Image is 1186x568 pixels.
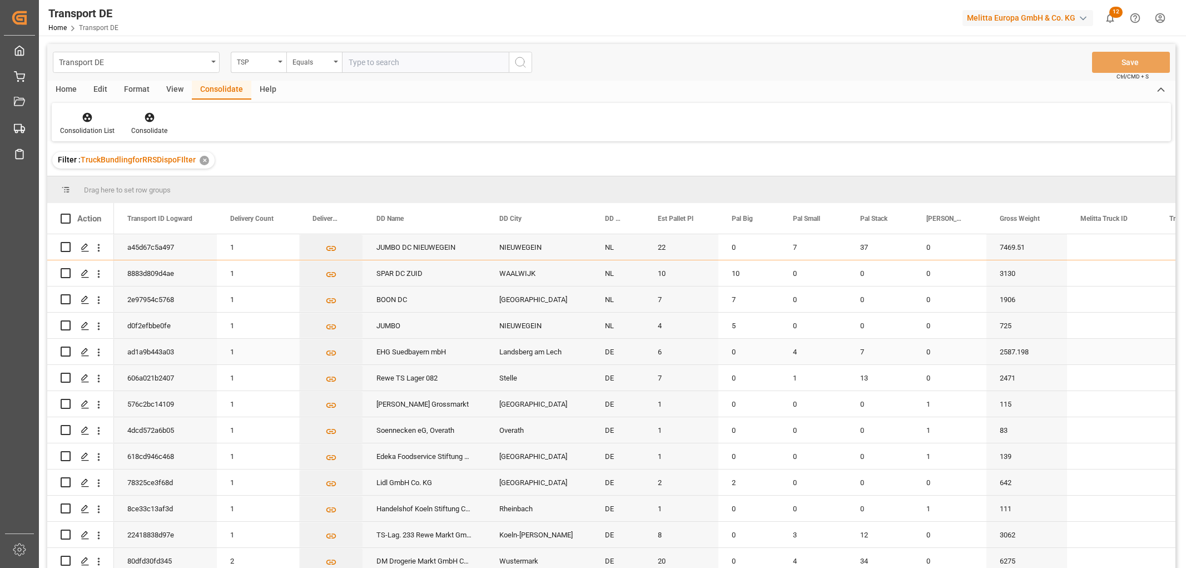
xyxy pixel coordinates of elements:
div: 0 [718,496,780,521]
div: NL [592,287,644,312]
span: DD City [499,215,522,223]
div: 0 [780,496,847,521]
div: 0 [913,313,986,338]
span: Delivery List [312,215,340,223]
div: Overath [486,417,592,443]
div: 0 [718,417,780,443]
div: 1 [217,234,299,260]
div: 1906 [986,287,1067,312]
div: Press SPACE to select this row. [47,365,114,391]
div: 1 [217,365,299,391]
div: DE [592,522,644,547]
span: DD Name [376,215,404,223]
div: 1 [913,391,986,417]
div: 7469.51 [986,234,1067,260]
div: 1 [217,470,299,495]
span: Pal Stack [860,215,887,223]
div: DE [592,417,644,443]
span: Ctrl/CMD + S [1116,72,1149,81]
span: Pal Big [732,215,753,223]
div: 10 [644,260,718,286]
span: 12 [1109,7,1123,18]
div: DE [592,339,644,364]
div: 1 [644,496,718,521]
div: 3130 [986,260,1067,286]
div: [GEOGRAPHIC_DATA] [486,287,592,312]
span: Est Pallet Pl [658,215,693,223]
div: 8883d809d4ae [114,260,217,286]
div: Press SPACE to select this row. [47,287,114,313]
button: show 12 new notifications [1098,6,1123,31]
div: 0 [718,391,780,417]
div: DE [592,496,644,521]
div: Help [251,81,285,100]
button: open menu [231,52,286,73]
div: 8ce33c13af3d [114,496,217,521]
div: 37 [847,234,913,260]
div: 0 [780,443,847,469]
div: 111 [986,496,1067,521]
div: 22 [644,234,718,260]
div: Edit [85,81,116,100]
div: 725 [986,313,1067,338]
div: 1 [913,496,986,521]
a: Home [48,24,67,32]
div: Press SPACE to select this row. [47,339,114,365]
div: 1 [217,391,299,417]
div: JUMBO DC NIEUWEGEIN [363,234,486,260]
div: EHG Suedbayern mbH [363,339,486,364]
div: 0 [847,313,913,338]
div: Rewe TS Lager 082 [363,365,486,391]
button: Help Center [1123,6,1148,31]
div: 139 [986,443,1067,469]
div: Press SPACE to select this row. [47,443,114,470]
span: TruckBundlingforRRSDispoFIlter [81,155,196,164]
div: 1 [217,260,299,286]
div: WAALWIJK [486,260,592,286]
div: View [158,81,192,100]
div: 6 [644,339,718,364]
div: 7 [644,365,718,391]
div: DE [592,391,644,417]
div: 1 [644,417,718,443]
span: [PERSON_NAME] [926,215,963,223]
div: 0 [913,339,986,364]
div: 0 [718,339,780,364]
div: 0 [847,443,913,469]
div: NIEUWEGEIN [486,234,592,260]
div: Stelle [486,365,592,391]
button: open menu [286,52,342,73]
div: a45d67c5a497 [114,234,217,260]
div: Press SPACE to select this row. [47,260,114,287]
div: 0 [780,391,847,417]
div: DE [592,443,644,469]
div: 0 [780,470,847,495]
div: 1 [217,417,299,443]
div: 1 [217,339,299,364]
div: 0 [780,313,847,338]
div: Press SPACE to select this row. [47,313,114,339]
div: DE [592,365,644,391]
div: 618cd946c468 [114,443,217,469]
div: 2 [718,470,780,495]
div: TS-Lag. 233 Rewe Markt GmbH [363,522,486,547]
div: NL [592,234,644,260]
span: Melitta Truck ID [1080,215,1128,223]
div: 2 [644,470,718,495]
div: Transport DE [59,55,207,68]
div: Press SPACE to select this row. [47,496,114,522]
div: 0 [913,365,986,391]
div: 2e97954c5768 [114,287,217,312]
div: Consolidate [192,81,251,100]
div: 0 [847,417,913,443]
div: 0 [780,260,847,286]
div: NL [592,313,644,338]
div: 7 [780,234,847,260]
div: 4 [644,313,718,338]
div: Equals [292,55,330,67]
div: 2471 [986,365,1067,391]
div: 115 [986,391,1067,417]
div: Edeka Foodservice Stiftung Co. KG [363,443,486,469]
div: Home [47,81,85,100]
div: 7 [847,339,913,364]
